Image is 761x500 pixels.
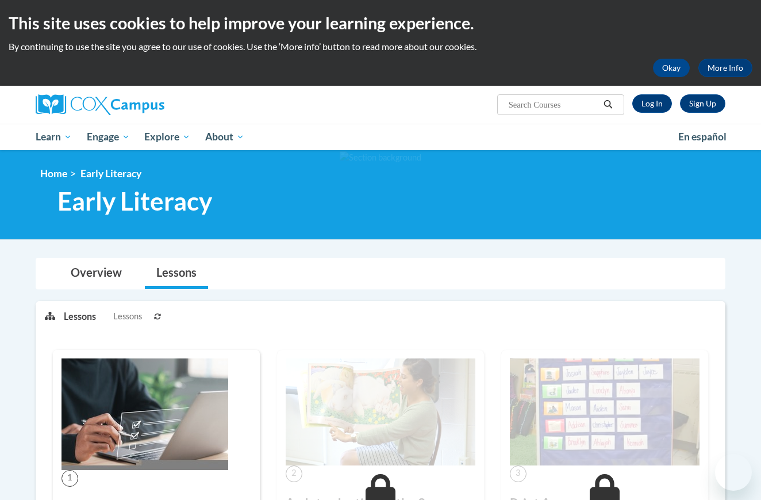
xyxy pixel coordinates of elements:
[599,98,617,112] button: Search
[57,186,212,216] span: Early Literacy
[680,94,725,113] a: Register
[36,94,254,115] a: Cox Campus
[205,130,244,144] span: About
[678,131,727,143] span: En español
[286,465,302,482] span: 2
[64,310,96,323] p: Lessons
[715,454,752,491] iframe: Button to launch messaging window
[113,310,142,323] span: Lessons
[62,358,228,470] img: Course Image
[36,94,164,115] img: Cox Campus
[87,130,130,144] span: Engage
[632,94,672,113] a: Log In
[28,124,79,150] a: Learn
[286,358,475,465] img: Course Image
[9,12,752,35] h2: This site uses cookies to help improve your learning experience.
[198,124,252,150] a: About
[653,59,690,77] button: Okay
[508,98,599,112] input: Search Courses
[671,125,734,149] a: En español
[18,124,743,150] div: Main menu
[36,130,72,144] span: Learn
[340,151,421,164] img: Section background
[144,130,190,144] span: Explore
[137,124,198,150] a: Explore
[510,358,699,465] img: Course Image
[80,167,141,180] span: Early Literacy
[145,258,208,289] a: Lessons
[698,59,752,77] a: More Info
[510,465,526,482] span: 3
[59,258,133,289] a: Overview
[40,167,67,180] a: Home
[9,40,752,53] p: By continuing to use the site you agree to our use of cookies. Use the ‘More info’ button to read...
[62,470,78,487] span: 1
[79,124,137,150] a: Engage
